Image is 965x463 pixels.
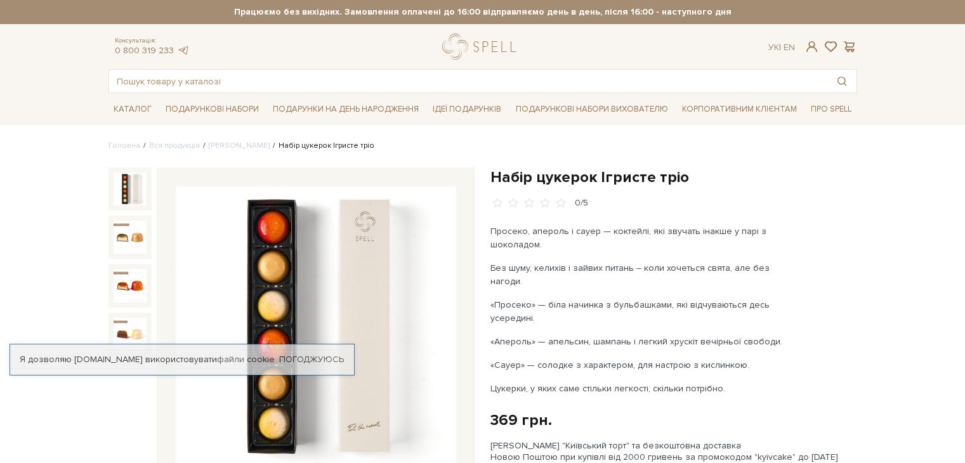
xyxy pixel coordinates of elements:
a: logo [442,34,522,60]
span: Консультація: [115,37,190,45]
a: telegram [177,45,190,56]
p: «Апероль» — апельсин, шампань і легкий хрускіт вечірньої свободи. [490,335,788,348]
div: Я дозволяю [DOMAIN_NAME] використовувати [10,354,354,365]
a: En [784,42,795,53]
div: Ук [768,42,795,53]
p: Цукерки, у яких саме стільки легкості, скільки потрібно. [490,382,788,395]
a: Ідеї подарунків [428,100,506,119]
input: Пошук товару у каталозі [109,70,827,93]
strong: Працюємо без вихідних. Замовлення оплачені до 16:00 відправляємо день в день, після 16:00 - насту... [108,6,857,18]
div: [PERSON_NAME] "Київський торт" та безкоштовна доставка Новою Поштою при купівлі від 2000 гривень ... [490,440,857,463]
p: Просеко, апероль і сауер — коктейлі, які звучать інакше у парі з шоколадом. [490,225,788,251]
button: Пошук товару у каталозі [827,70,857,93]
a: 0 800 319 233 [115,45,174,56]
a: [PERSON_NAME] [209,141,270,150]
img: Набір цукерок Ігристе тріо [114,221,147,254]
a: Корпоративним клієнтам [677,98,802,120]
p: «Просеко» — біла начинка з бульбашками, які відчуваються десь усередині. [490,298,788,325]
a: Подарункові набори [161,100,264,119]
img: Набір цукерок Ігристе тріо [114,269,147,302]
span: | [779,42,781,53]
div: 0/5 [575,197,588,209]
a: Каталог [108,100,157,119]
img: Набір цукерок Ігристе тріо [114,173,147,205]
p: Без шуму, келихів і зайвих питань – коли хочеться свята, але без нагоди. [490,261,788,288]
a: Подарунки на День народження [268,100,424,119]
a: Головна [108,141,140,150]
a: файли cookie [217,354,275,365]
h1: Набір цукерок Ігристе тріо [490,167,857,187]
p: «Сауер» — солодке з характером, для настрою з кислинкою. [490,358,788,372]
img: Набір цукерок Ігристе тріо [114,318,147,351]
a: Подарункові набори вихователю [511,98,673,120]
a: Вся продукція [149,141,200,150]
a: Погоджуюсь [279,354,344,365]
li: Набір цукерок Ігристе тріо [270,140,374,152]
a: Про Spell [806,100,857,119]
div: 369 грн. [490,410,552,430]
